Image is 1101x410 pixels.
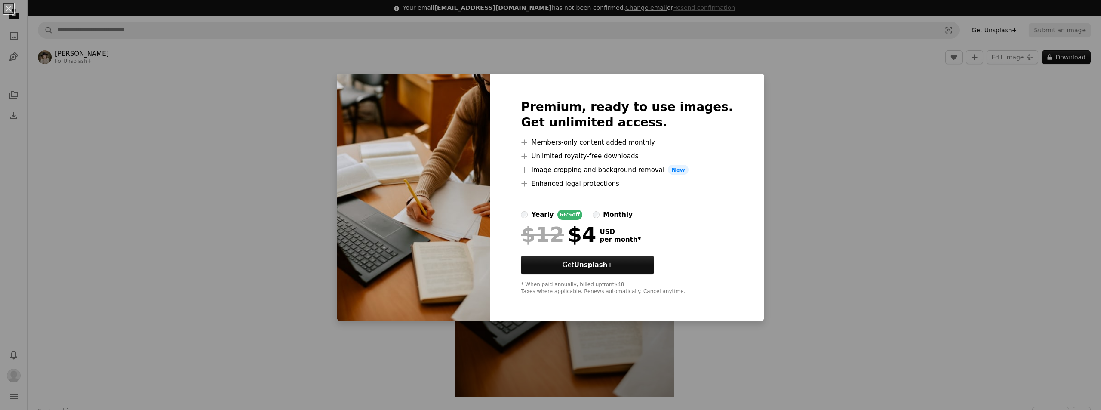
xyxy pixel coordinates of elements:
[531,210,554,220] div: yearly
[557,210,583,220] div: 66% off
[600,228,641,236] span: USD
[521,223,596,246] div: $4
[521,151,733,161] li: Unlimited royalty-free downloads
[600,236,641,244] span: per month *
[593,211,600,218] input: monthly
[574,261,613,269] strong: Unsplash+
[521,137,733,148] li: Members-only content added monthly
[521,211,528,218] input: yearly66%off
[521,256,654,274] a: GetUnsplash+
[337,74,490,321] img: premium_photo-1664372145591-f7cc308ff5da
[603,210,633,220] div: monthly
[668,165,689,175] span: New
[521,99,733,130] h2: Premium, ready to use images. Get unlimited access.
[521,223,564,246] span: $12
[521,165,733,175] li: Image cropping and background removal
[521,281,733,295] div: * When paid annually, billed upfront $48 Taxes where applicable. Renews automatically. Cancel any...
[521,179,733,189] li: Enhanced legal protections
